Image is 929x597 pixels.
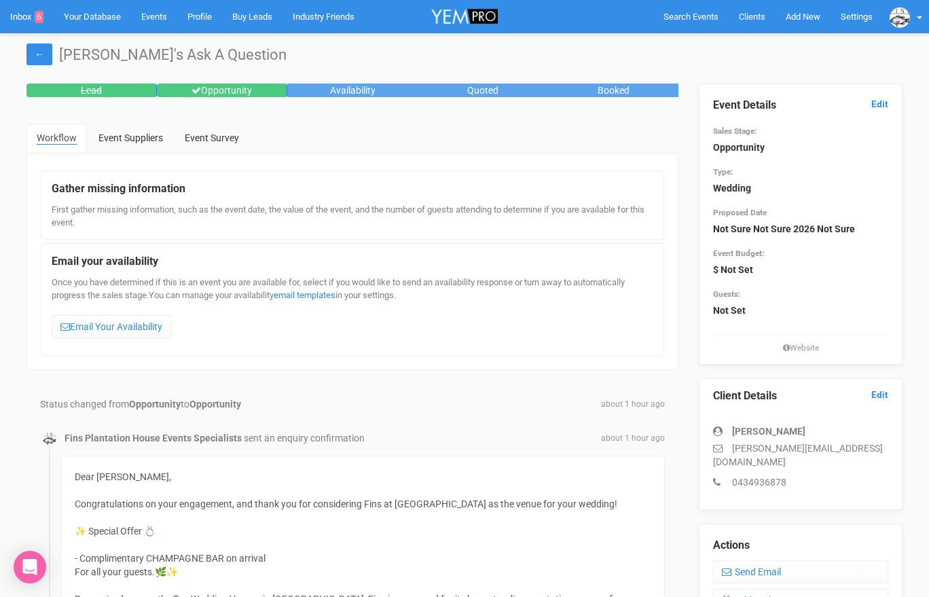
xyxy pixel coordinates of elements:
strong: Not Set [713,305,746,316]
strong: Not Sure Not Sure 2026 Not Sure [713,223,855,234]
a: Email Your Availability [52,315,171,338]
img: data [43,432,56,446]
span: Status changed from to [40,399,241,410]
small: Guests: [713,289,740,299]
small: Event Budget: [713,249,764,258]
span: Add New [786,12,820,22]
div: Availability [287,84,418,97]
div: Opportunity [157,84,287,97]
span: about 1 hour ago [601,399,665,410]
div: Booked [548,84,678,97]
small: Website [713,342,888,354]
strong: $ Not Set [713,264,753,275]
small: Type: [713,167,733,177]
small: Proposed Date [713,208,767,217]
div: Open Intercom Messenger [14,551,46,583]
span: Search Events [663,12,718,22]
small: Sales Stage: [713,126,757,136]
legend: Event Details [713,98,888,113]
a: Send Email [713,560,888,583]
div: Once you have determined if this is an event you are available for, select if you would like to s... [52,276,653,345]
h1: [PERSON_NAME]'s Ask A Question [26,47,903,63]
strong: Opportunity [189,399,241,410]
a: ← [26,43,52,65]
strong: [PERSON_NAME] [732,426,805,437]
a: Event Suppliers [88,124,173,151]
a: Edit [871,388,888,401]
p: [PERSON_NAME][EMAIL_ADDRESS][DOMAIN_NAME] [713,441,888,469]
legend: Gather missing information [52,181,653,197]
span: Clients [739,12,765,22]
strong: Fins Plantation House Events Specialists [65,433,242,444]
a: Edit [871,98,888,111]
legend: Client Details [713,388,888,404]
img: data [890,7,910,28]
strong: Opportunity [129,399,181,410]
div: Lead [26,84,157,97]
a: Workflow [26,124,87,153]
div: Quoted [418,84,548,97]
a: Event Survey [175,124,249,151]
span: sent an enquiry confirmation [244,433,365,444]
legend: Email your availability [52,254,653,270]
a: email templates [274,290,335,300]
span: You can manage your availability in your settings. [149,290,396,300]
span: about 1 hour ago [601,433,665,444]
strong: Wedding [713,183,751,194]
span: 6 [35,11,43,23]
legend: Actions [713,538,888,554]
p: 0434936878 [713,475,888,489]
strong: Opportunity [713,142,765,153]
div: First gather missing information, such as the event date, the value of the event, and the number ... [52,204,653,229]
